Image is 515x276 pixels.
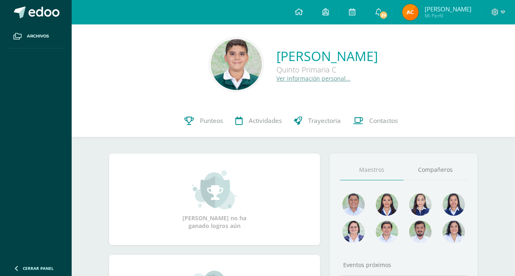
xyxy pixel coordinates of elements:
[376,193,398,216] img: a45c6b0b365ef70dd84ea434ae6b643f.png
[7,24,65,48] a: Archivos
[23,265,54,271] span: Cerrar panel
[443,221,465,243] img: 74e021dbc1333a55a6a6352084f0f183.png
[379,11,388,20] span: 39
[178,105,229,137] a: Punteos
[369,116,398,125] span: Contactos
[376,221,398,243] img: f0af4734c025b990c12c69d07632b04a.png
[229,105,288,137] a: Actividades
[340,160,404,180] a: Maestros
[425,12,471,19] span: Mi Perfil
[347,105,404,137] a: Contactos
[308,116,341,125] span: Trayectoria
[342,221,365,243] img: 674848b92a8dd628d3cff977652c0a9e.png
[340,261,467,269] div: Eventos próximos
[409,221,432,243] img: 54c759e5b9bb94252904e19d2c113a42.png
[443,193,465,216] img: 6ddd1834028c492d783a9ed76c16c693.png
[276,65,378,74] div: Quinto Primaria C
[402,4,419,20] img: cf23f2559fb4d6a6ba4fac9e8b6311d9.png
[276,47,378,65] a: [PERSON_NAME]
[200,116,223,125] span: Punteos
[276,74,351,82] a: Ver información personal...
[288,105,347,137] a: Trayectoria
[342,193,365,216] img: f4ec16a59328cb939a4b919555c40b71.png
[192,169,237,210] img: achievement_small.png
[409,193,432,216] img: e0582db7cc524a9960c08d03de9ec803.png
[27,33,49,39] span: Archivos
[425,5,471,13] span: [PERSON_NAME]
[249,116,282,125] span: Actividades
[174,169,255,230] div: [PERSON_NAME] no ha ganado logros aún
[211,39,262,90] img: 1ec14fae105a92b142291c2d992075a7.png
[403,160,467,180] a: Compañeros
